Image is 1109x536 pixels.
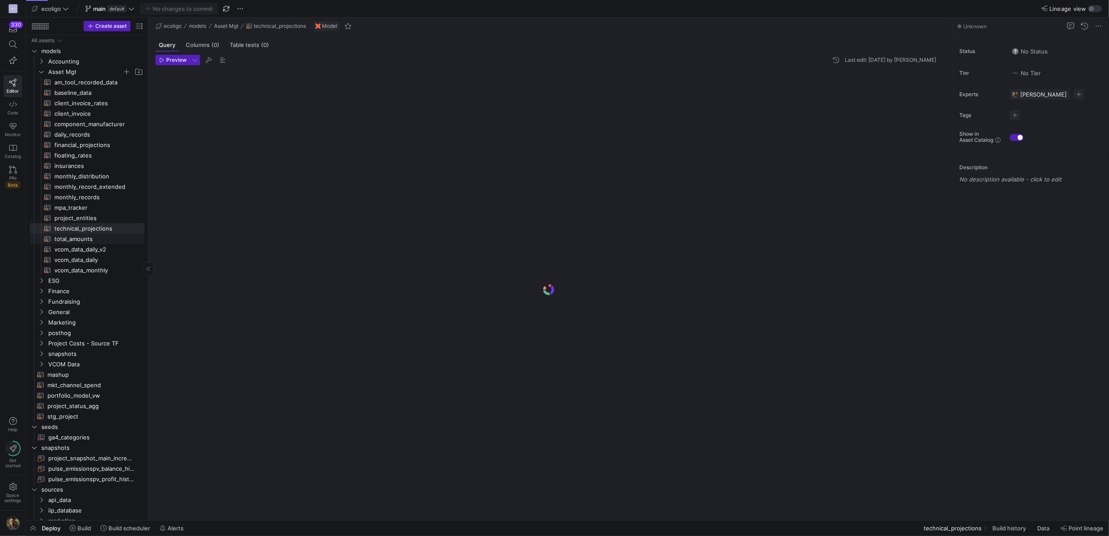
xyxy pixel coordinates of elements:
[230,42,269,48] span: Table tests
[30,380,144,390] div: Press SPACE to select this row.
[30,348,144,359] div: Press SPACE to select this row.
[54,203,134,213] span: mpa_tracker​​​​​​​​​​
[315,23,321,29] img: undefined
[164,23,181,29] span: ecoligo
[48,297,143,307] span: Fundraising
[47,380,134,390] span: mkt_channel_spend​​​​​​​​​​
[1012,70,1019,77] img: No tier
[41,46,143,56] span: models
[30,516,144,526] div: Press SPACE to select this row.
[42,525,60,532] span: Deploy
[30,35,144,46] div: Press SPACE to select this row.
[97,521,154,536] button: Build scheduler
[30,244,144,255] a: vcom_data_daily_v2​​​​​​​​​​
[9,21,23,28] div: 330
[30,265,144,275] a: vcom_data_monthly​​​​​​​​​​
[6,181,20,188] span: Beta
[30,390,144,401] a: portfolio_model_vw​​​​​​​​​​
[30,411,144,422] div: Press SPACE to select this row.
[959,176,1106,183] p: No description available - click to edit
[30,442,144,453] div: Press SPACE to select this row.
[30,307,144,317] div: Press SPACE to select this row.
[30,275,144,286] div: Press SPACE to select this row.
[31,37,54,44] div: All assets
[959,131,993,143] span: Show in Asset Catalog
[48,349,143,359] span: snapshots
[924,525,982,532] span: technical_projections
[1033,521,1055,536] button: Data
[30,161,144,171] div: Press SPACE to select this row.
[54,213,134,223] span: project_entities​​​​​​​​​​
[54,245,134,255] span: vcom_data_daily_v2​​​​​​​​​​
[1049,5,1086,12] span: Lineage view
[1012,70,1041,77] span: No Tier
[5,132,21,137] span: Monitor
[30,432,144,442] div: Press SPACE to select this row.
[30,46,144,56] div: Press SPACE to select this row.
[54,224,134,234] span: technical_projections​​​​​​​​​​
[48,57,143,67] span: Accounting
[9,175,17,181] span: PRs
[47,391,134,401] span: portfolio_model_vw​​​​​​​​​​
[30,171,144,181] a: monthly_distribution​​​​​​​​​​
[54,140,134,150] span: financial_projections​​​​​​​​​​
[48,276,143,286] span: ESG
[30,77,144,87] a: am_tool_recorded_data​​​​​​​​​​
[66,521,95,536] button: Build
[30,255,144,265] div: Press SPACE to select this row.
[54,171,134,181] span: monthly_distribution​​​​​​​​​​
[30,213,144,223] div: Press SPACE to select this row.
[959,164,1106,171] p: Description
[30,192,144,202] div: Press SPACE to select this row.
[30,87,144,98] a: baseline_data​​​​​​​​​​
[30,98,144,108] a: client_invoice_rates​​​​​​​​​​
[1012,48,1019,55] img: No status
[54,88,134,98] span: baseline_data​​​​​​​​​​
[3,413,22,436] button: Help
[47,412,134,422] span: stg_project​​​​​​​​​​
[30,401,144,411] a: project_status_agg​​​​​​​​​​
[5,154,21,159] span: Catalog
[30,213,144,223] a: project_entities​​​​​​​​​​
[83,3,137,14] button: maindefault
[30,463,144,474] div: Press SPACE to select this row.
[1012,48,1048,55] span: No Status
[30,369,144,380] a: mashup​​​​​​​​​​
[30,244,144,255] div: Press SPACE to select this row.
[30,390,144,401] div: Press SPACE to select this row.
[30,77,144,87] div: Press SPACE to select this row.
[30,474,144,484] a: pulse_emissionspv_profit_historical​​​​​​​
[41,5,61,12] span: ecoligo
[30,67,144,77] div: Press SPACE to select this row.
[48,432,134,442] span: ga4_categories​​​​​​
[30,87,144,98] div: Press SPACE to select this row.
[48,474,134,484] span: pulse_emissionspv_profit_historical​​​​​​​
[48,359,143,369] span: VCOM Data
[54,130,134,140] span: daily_records​​​​​​​​​​
[30,223,144,234] a: technical_projections​​​​​​​​​​
[48,516,143,526] span: marketing
[30,401,144,411] div: Press SPACE to select this row.
[992,525,1026,532] span: Build history
[154,21,184,31] button: ecoligo
[1020,91,1067,98] span: [PERSON_NAME]
[261,42,269,48] span: (0)
[959,48,1003,54] span: Status
[30,119,144,129] div: Press SPACE to select this row.
[30,202,144,213] a: mpa_tracker​​​​​​​​​​
[30,411,144,422] a: stg_project​​​​​​​​​​
[3,21,22,37] button: 330
[93,5,106,12] span: main
[211,42,219,48] span: (0)
[54,192,134,202] span: monthly_records​​​​​​​​​​
[30,338,144,348] div: Press SPACE to select this row.
[30,119,144,129] a: component_manufacturer​​​​​​​​​​
[30,422,144,432] div: Press SPACE to select this row.
[988,521,1032,536] button: Build history
[41,485,143,495] span: sources
[30,108,144,119] div: Press SPACE to select this row.
[30,171,144,181] div: Press SPACE to select this row.
[30,453,144,463] div: Press SPACE to select this row.
[30,234,144,244] a: total_amounts​​​​​​​​​​
[156,521,188,536] button: Alerts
